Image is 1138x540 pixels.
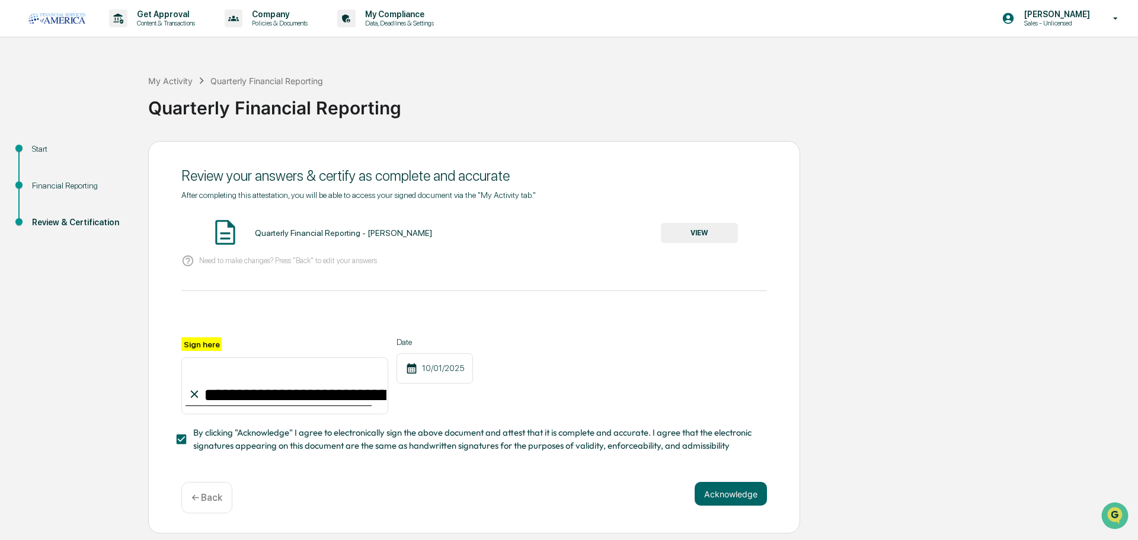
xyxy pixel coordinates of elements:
p: ← Back [191,492,222,503]
div: Quarterly Financial Reporting [210,76,323,86]
div: We're available if you need us! [40,103,150,112]
button: VIEW [661,223,738,243]
div: 🗄️ [86,151,95,160]
a: Powered byPylon [84,200,143,210]
div: 🖐️ [12,151,21,160]
p: Need to make changes? Press "Back" to edit your answers [199,256,377,265]
div: 10/01/2025 [397,353,473,384]
span: Pylon [118,201,143,210]
div: Quarterly Financial Reporting [148,88,1132,119]
img: logo [28,13,85,24]
div: Start [32,143,129,155]
p: Company [242,9,314,19]
span: Preclearance [24,149,76,161]
p: Data, Deadlines & Settings [356,19,440,27]
p: [PERSON_NAME] [1015,9,1096,19]
img: 1746055101610-c473b297-6a78-478c-a979-82029cc54cd1 [12,91,33,112]
span: Attestations [98,149,147,161]
p: Sales - Unlicensed [1015,19,1096,27]
div: Financial Reporting [32,180,129,192]
p: Content & Transactions [127,19,201,27]
div: 🔎 [12,173,21,183]
img: Document Icon [210,218,240,247]
label: Date [397,337,473,347]
button: Start new chat [202,94,216,108]
span: By clicking "Acknowledge" I agree to electronically sign the above document and attest that it is... [193,426,757,453]
p: Policies & Documents [242,19,314,27]
iframe: Open customer support [1100,501,1132,533]
a: 🗄️Attestations [81,145,152,166]
div: Review your answers & certify as complete and accurate [181,167,767,184]
p: How can we help? [12,25,216,44]
label: Sign here [181,337,222,351]
span: Data Lookup [24,172,75,184]
p: Get Approval [127,9,201,19]
span: After completing this attestation, you will be able to access your signed document via the "My Ac... [181,190,536,200]
div: Start new chat [40,91,194,103]
div: My Activity [148,76,193,86]
div: Review & Certification [32,216,129,229]
div: Quarterly Financial Reporting - [PERSON_NAME] [255,228,432,238]
p: My Compliance [356,9,440,19]
a: 🔎Data Lookup [7,167,79,188]
button: Acknowledge [695,482,767,506]
a: 🖐️Preclearance [7,145,81,166]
